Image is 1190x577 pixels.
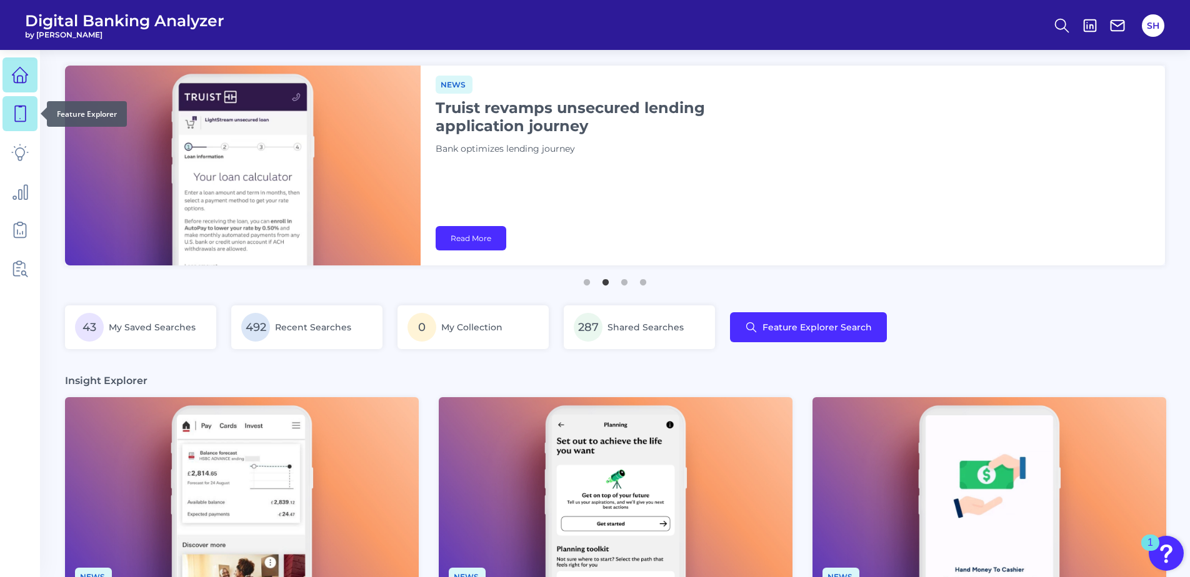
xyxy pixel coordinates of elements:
button: 1 [581,273,593,285]
button: Open Resource Center, 1 new notification [1149,536,1184,571]
a: News [436,78,472,90]
a: Read More [436,226,506,250]
span: My Saved Searches [109,322,196,333]
span: News [436,76,472,94]
span: by [PERSON_NAME] [25,30,224,39]
span: 492 [241,313,270,342]
div: Feature Explorer [47,101,127,127]
span: 287 [574,313,602,342]
span: 43 [75,313,104,342]
a: 287Shared Searches [564,305,715,349]
button: Feature Explorer Search [730,312,887,342]
span: Shared Searches [607,322,684,333]
span: Recent Searches [275,322,351,333]
button: 3 [618,273,631,285]
a: 492Recent Searches [231,305,382,349]
button: SH [1142,14,1164,37]
span: My Collection [441,322,502,333]
div: 1 [1147,543,1153,559]
p: Bank optimizes lending journey [436,142,748,156]
button: 2 [599,273,612,285]
img: bannerImg [65,66,421,265]
a: 43My Saved Searches [65,305,216,349]
span: 0 [407,313,436,342]
button: 4 [637,273,649,285]
h3: Insight Explorer [65,374,147,387]
span: Feature Explorer Search [762,322,872,332]
span: Digital Banking Analyzer [25,11,224,30]
a: 0My Collection [397,305,549,349]
h1: Truist revamps unsecured lending application journey [436,99,748,135]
